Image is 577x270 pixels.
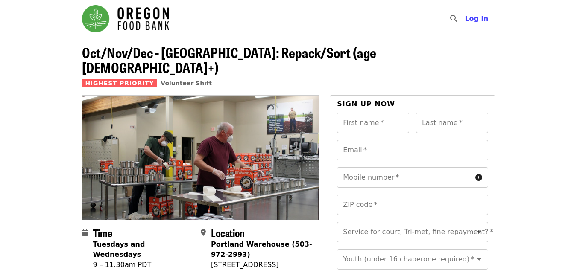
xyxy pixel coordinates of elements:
[462,9,469,29] input: Search
[82,96,319,219] img: Oct/Nov/Dec - Portland: Repack/Sort (age 16+) organized by Oregon Food Bank
[337,167,472,188] input: Mobile number
[337,113,409,133] input: First name
[82,5,169,32] img: Oregon Food Bank - Home
[416,113,488,133] input: Last name
[337,100,395,108] span: Sign up now
[337,140,488,160] input: Email
[473,253,485,265] button: Open
[211,260,313,270] div: [STREET_ADDRESS]
[201,229,206,237] i: map-marker-alt icon
[93,260,194,270] div: 9 – 11:30am PDT
[337,195,488,215] input: ZIP code
[82,79,158,87] span: Highest Priority
[211,240,312,258] strong: Portland Warehouse (503-972-2993)
[465,15,488,23] span: Log in
[82,229,88,237] i: calendar icon
[82,42,376,77] span: Oct/Nov/Dec - [GEOGRAPHIC_DATA]: Repack/Sort (age [DEMOGRAPHIC_DATA]+)
[473,226,485,238] button: Open
[450,15,457,23] i: search icon
[93,225,112,240] span: Time
[161,80,212,87] a: Volunteer Shift
[475,174,482,182] i: circle-info icon
[93,240,145,258] strong: Tuesdays and Wednesdays
[458,10,495,27] button: Log in
[211,225,245,240] span: Location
